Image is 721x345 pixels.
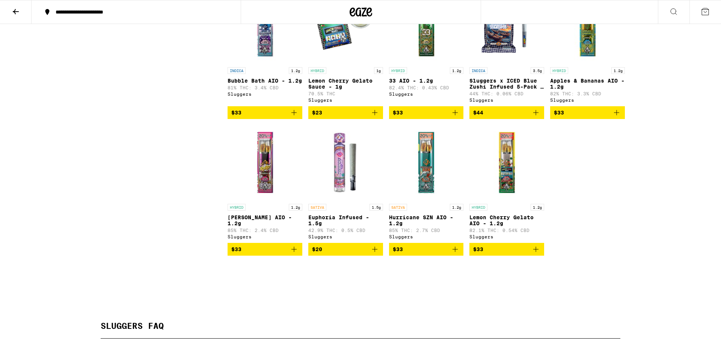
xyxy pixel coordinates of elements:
p: 1.2g [450,67,463,74]
p: 42.9% THC: 0.5% CBD [308,228,383,233]
a: Open page for Hurricane SZN AIO - 1.2g from Sluggers [389,125,464,243]
a: Open page for Runtz AIO - 1.2g from Sluggers [228,125,302,243]
p: 44% THC: 0.06% CBD [469,91,544,96]
span: $33 [554,110,564,116]
div: Sluggers [308,234,383,239]
span: $20 [312,246,322,252]
p: 85% THC: 2.7% CBD [389,228,464,233]
p: 81% THC: 3.4% CBD [228,85,302,90]
p: [PERSON_NAME] AIO - 1.2g [228,214,302,226]
div: Sluggers [469,98,544,102]
button: Add to bag [389,243,464,256]
p: 3.5g [531,67,544,74]
p: 1.2g [289,67,302,74]
p: HYBRID [550,67,568,74]
span: $23 [312,110,322,116]
p: 33 AIO - 1.2g [389,78,464,84]
p: Apples & Bananas AIO - 1.2g [550,78,625,90]
span: Hi. Need any help? [5,5,54,11]
div: Sluggers [389,92,464,96]
p: HYBRID [389,67,407,74]
p: Lemon Cherry Gelato AIO - 1.2g [469,214,544,226]
span: $44 [473,110,483,116]
p: HYBRID [469,204,487,211]
h2: SLUGGERS FAQ [101,322,620,339]
p: INDICA [469,67,487,74]
div: Sluggers [228,234,302,239]
p: 1.5g [370,204,383,211]
div: Sluggers [228,92,302,96]
p: HYBRID [228,204,246,211]
div: Sluggers [469,234,544,239]
button: Add to bag [469,243,544,256]
button: Add to bag [389,106,464,119]
img: Sluggers - Runtz AIO - 1.2g [228,125,302,200]
p: Bubble Bath AIO - 1.2g [228,78,302,84]
div: Sluggers [550,98,625,102]
p: 82.1% THC: 0.54% CBD [469,228,544,233]
p: Sluggers x ICED Blue Zushi Infused 5-Pack - 3.5g [469,78,544,90]
p: 1.2g [450,204,463,211]
button: Add to bag [469,106,544,119]
p: 1.2g [289,204,302,211]
img: Sluggers - Euphoria Infused - 1.5g [308,125,383,200]
span: $33 [473,246,483,252]
button: Add to bag [308,243,383,256]
p: 70.5% THC [308,91,383,96]
div: Sluggers [389,234,464,239]
button: Add to bag [228,243,302,256]
button: Add to bag [550,106,625,119]
img: Sluggers - Hurricane SZN AIO - 1.2g [389,125,464,200]
p: 82% THC: 3.3% CBD [550,91,625,96]
p: 1.2g [611,67,625,74]
span: $33 [393,110,403,116]
span: $33 [231,246,241,252]
p: INDICA [228,67,246,74]
p: HYBRID [308,67,326,74]
p: SATIVA [389,204,407,211]
p: 1.2g [531,204,544,211]
div: Sluggers [308,98,383,102]
p: 1g [374,67,383,74]
p: 85% THC: 2.4% CBD [228,228,302,233]
a: Open page for Euphoria Infused - 1.5g from Sluggers [308,125,383,243]
p: Euphoria Infused - 1.5g [308,214,383,226]
p: SATIVA [308,204,326,211]
p: 82.4% THC: 0.43% CBD [389,85,464,90]
span: $33 [393,246,403,252]
button: Add to bag [308,106,383,119]
span: $33 [231,110,241,116]
p: Lemon Cherry Gelato Sauce - 1g [308,78,383,90]
p: Hurricane SZN AIO - 1.2g [389,214,464,226]
img: Sluggers - Lemon Cherry Gelato AIO - 1.2g [469,125,544,200]
button: Add to bag [228,106,302,119]
a: Open page for Lemon Cherry Gelato AIO - 1.2g from Sluggers [469,125,544,243]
